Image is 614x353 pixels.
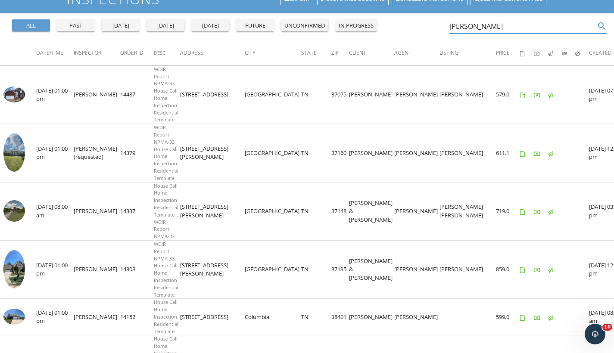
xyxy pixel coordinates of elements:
[3,309,25,325] img: 9317779%2Fcover_photos%2Fm533245JOD6bJVxU3mIg%2Fsmall.jpg
[394,65,439,124] td: [PERSON_NAME]
[74,65,120,124] td: [PERSON_NAME]
[195,22,226,30] div: [DATE]
[496,49,510,56] span: Price
[496,65,520,124] td: 579.0
[439,41,496,65] th: Listing: Not sorted.
[585,324,605,344] iframe: Intercom live chat
[496,299,520,335] td: 599.0
[394,124,439,182] td: [PERSON_NAME]
[180,65,245,124] td: [STREET_ADDRESS]
[349,65,394,124] td: [PERSON_NAME]
[74,240,120,298] td: [PERSON_NAME]
[154,183,178,240] span: House Call Home Inspection Residential Template. , WDIR Report NPMA-33
[349,182,394,240] td: [PERSON_NAME] & [PERSON_NAME]
[496,41,520,65] th: Price: Not sorted.
[36,41,74,65] th: Date/Time: Not sorted.
[16,22,47,30] div: all
[331,65,349,124] td: 37075
[36,299,74,335] td: [DATE] 01:00 pm
[496,240,520,298] td: 859.0
[439,65,496,124] td: [PERSON_NAME]
[57,19,95,31] button: past
[36,182,74,240] td: [DATE] 08:00 am
[331,124,349,182] td: 37160
[439,124,496,182] td: [PERSON_NAME]
[60,22,91,30] div: past
[154,241,178,298] span: WDIR Report NPMA-33, House Call Home Inspection Residential Template.
[439,240,496,298] td: [PERSON_NAME]
[12,19,50,31] button: all
[154,50,165,56] span: Desc
[74,41,120,65] th: Inspector: Not sorted.
[301,65,331,124] td: TN
[394,182,439,240] td: [PERSON_NAME]
[339,22,374,30] div: in progress
[439,182,496,240] td: [PERSON_NAME] [PERSON_NAME]
[331,299,349,335] td: 38401
[245,65,301,124] td: [GEOGRAPHIC_DATA]
[191,19,229,31] button: [DATE]
[548,41,561,65] th: Published: Not sorted.
[105,22,136,30] div: [DATE]
[597,21,607,31] i: search
[575,41,589,65] th: Canceled: Not sorted.
[180,240,245,298] td: [STREET_ADDRESS][PERSON_NAME]
[3,250,25,288] img: 9426895%2Fcover_photos%2FKW33KepZjpeRGgqOUAqs%2Fsmall.9426895-1757731920577
[245,240,301,298] td: [GEOGRAPHIC_DATA]
[394,240,439,298] td: [PERSON_NAME]
[331,41,349,65] th: Zip: Not sorted.
[3,133,25,172] img: 9488149%2Fcover_photos%2FZ2XG1iXn5QlDrO9XTTcf%2Fsmall.9488149-1758157640491
[36,49,63,56] span: Date/Time
[331,182,349,240] td: 37148
[180,41,245,65] th: Address: Not sorted.
[240,22,271,30] div: future
[120,41,154,65] th: Order ID: Not sorted.
[245,41,301,65] th: City: Not sorted.
[74,49,101,56] span: Inspector
[120,65,154,124] td: 14487
[36,65,74,124] td: [DATE] 01:00 pm
[74,124,120,182] td: [PERSON_NAME] (requested)
[180,299,245,335] td: [STREET_ADDRESS]
[36,124,74,182] td: [DATE] 01:00 pm
[394,41,439,65] th: Agent: Not sorted.
[301,41,331,65] th: State: Not sorted.
[439,49,458,56] span: Listing
[349,41,394,65] th: Client: Not sorted.
[331,240,349,298] td: 37135
[150,22,181,30] div: [DATE]
[496,182,520,240] td: 719.0
[120,124,154,182] td: 14379
[301,182,331,240] td: TN
[120,240,154,298] td: 14308
[74,182,120,240] td: [PERSON_NAME]
[349,299,394,335] td: [PERSON_NAME]
[120,182,154,240] td: 14337
[301,299,331,335] td: TN
[349,49,366,56] span: Client
[146,19,184,31] button: [DATE]
[180,124,245,182] td: [STREET_ADDRESS][PERSON_NAME]
[154,66,178,123] span: WDIR Report NPMA-33, House Call Home Inspection Residential Template.
[520,41,534,65] th: Agreements signed: Not sorted.
[245,49,256,56] span: City
[154,124,178,181] span: WDIR Report NPMA-33, House Call Home Inspection Residential Template.
[3,87,25,102] img: 9553779%2Fcover_photos%2FeVS2PqeaPH7IP5Z1aOi4%2Fsmall.jpg
[245,299,301,335] td: Columbia
[281,19,328,31] button: unconfirmed
[74,299,120,335] td: [PERSON_NAME]
[301,124,331,182] td: TN
[449,19,595,34] input: Search
[534,41,548,65] th: Paid: Not sorted.
[236,19,274,31] button: future
[102,19,140,31] button: [DATE]
[120,299,154,335] td: 14152
[331,49,339,56] span: Zip
[245,182,301,240] td: [GEOGRAPHIC_DATA]
[284,22,325,30] div: unconfirmed
[180,49,203,56] span: Address
[36,240,74,298] td: [DATE] 01:00 pm
[180,182,245,240] td: [STREET_ADDRESS][PERSON_NAME]
[301,49,317,56] span: State
[154,299,178,334] span: House Call Home Inspection Residential Template.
